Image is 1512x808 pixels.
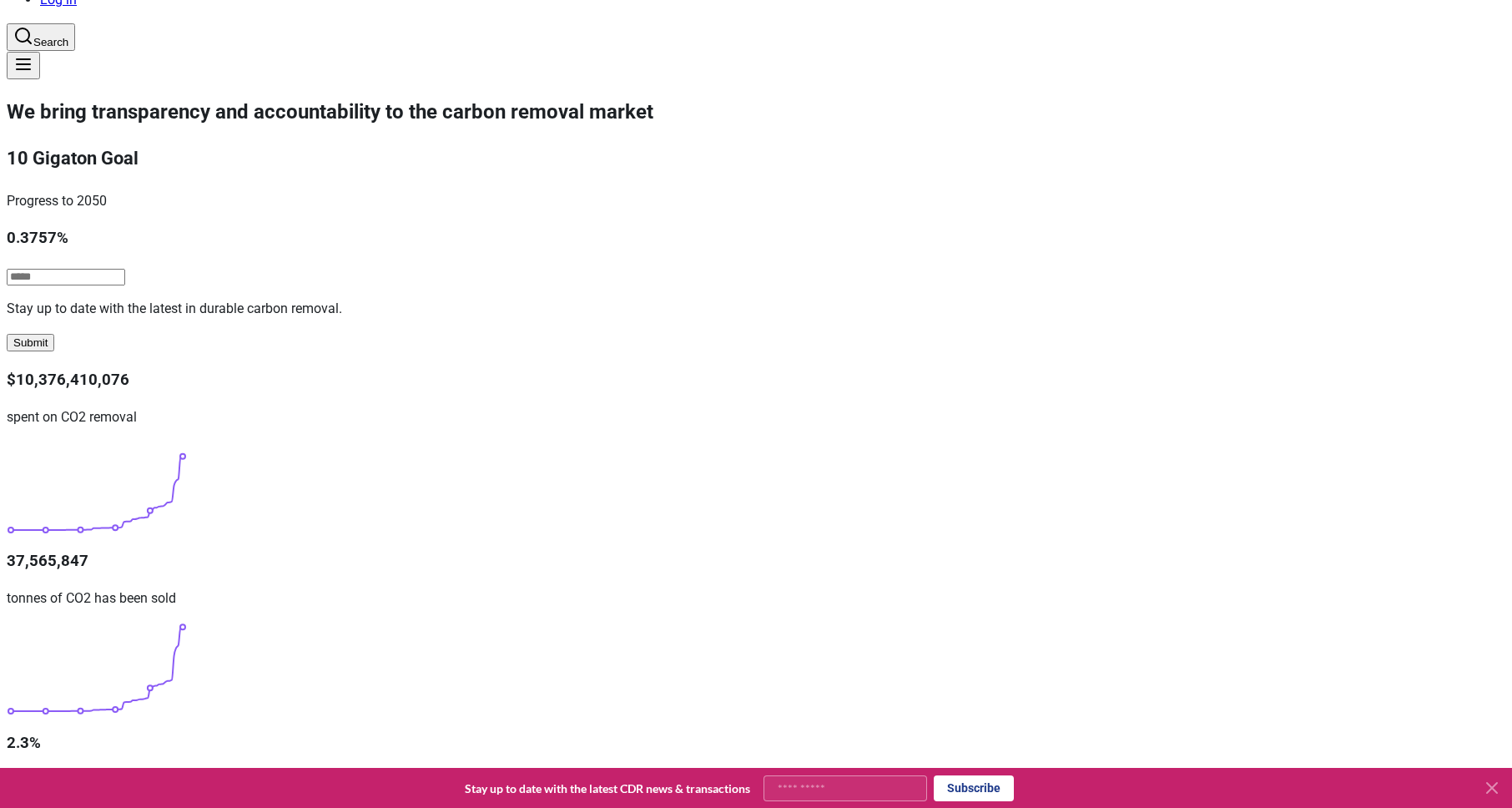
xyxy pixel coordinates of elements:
[7,191,1505,211] p: Progress to 2050
[7,407,1505,427] p: spent on CO2 removal
[7,299,1505,319] p: Stay up to date with the latest in durable carbon removal.
[7,549,1505,573] h3: 37,565,847
[7,731,1505,755] h3: 2.3%
[7,226,1505,250] h3: 0.3757%
[33,36,68,48] span: Search
[7,97,1505,127] h2: We bring to the carbon removal market
[7,368,1505,391] h3: $10,376,410,076
[7,23,75,51] button: Search
[7,145,1505,173] h3: 10 Gigaton Goal
[7,334,54,351] button: Submit
[92,100,381,124] span: transparency and accountability
[7,588,1505,609] p: tonnes of CO2 has been sold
